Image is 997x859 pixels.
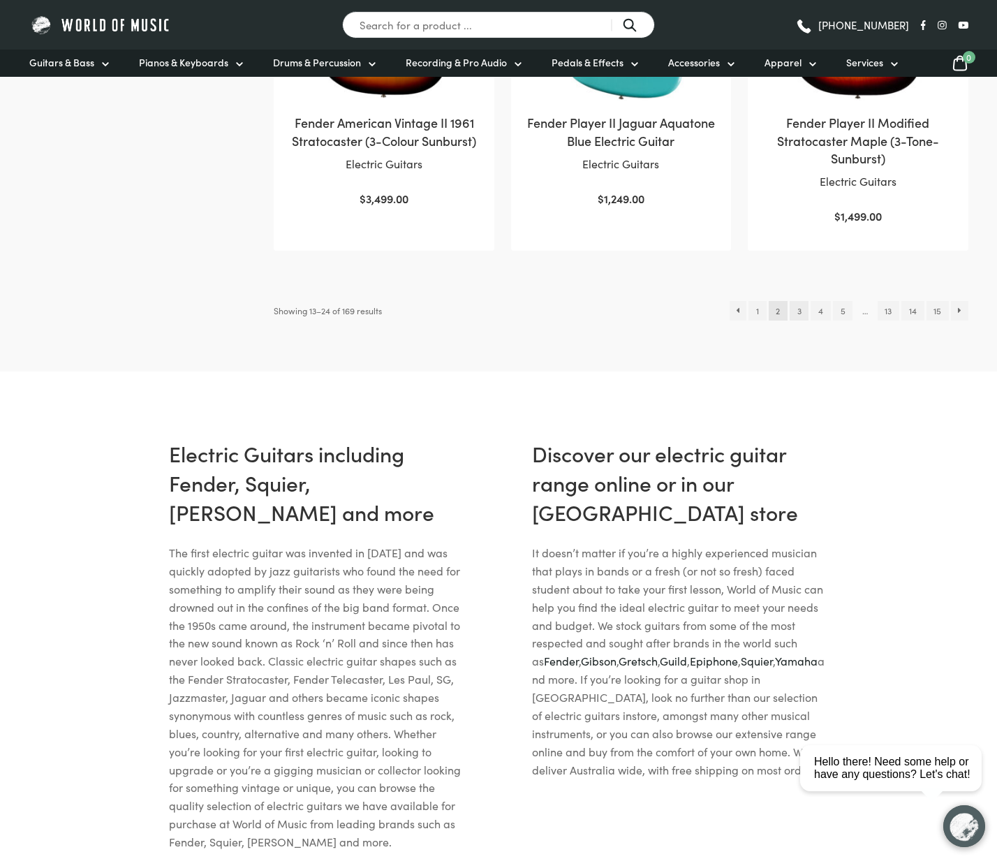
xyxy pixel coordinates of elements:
p: Electric Guitars [762,172,954,191]
span: [PHONE_NUMBER] [818,20,909,30]
a: [PHONE_NUMBER] [795,15,909,36]
span: Drums & Percussion [273,55,361,70]
span: Recording & Pro Audio [406,55,507,70]
a: Guild [660,653,687,668]
bdi: 3,499.00 [360,191,408,206]
span: $ [360,191,366,206]
a: Page 5 [833,301,852,321]
span: Guitars & Bass [29,55,94,70]
span: 0 [963,51,975,64]
p: Showing 13–24 of 169 results [274,301,382,321]
a: Page 1 [748,301,766,321]
span: $ [598,191,604,206]
a: Page 3 [790,301,808,321]
p: Electric Guitars [525,155,717,173]
a: Yamaha [775,653,818,668]
p: It doesn’t matter if you’re a highly experienced musician that plays in bands or a fresh (or not ... [532,544,828,779]
span: $ [834,208,841,223]
h2: Fender American Vintage II 1961 Stratocaster (3-Colour Sunburst) [288,114,480,149]
h2: Fender Player II Jaguar Aquatone Blue Electric Guitar [525,114,717,149]
h2: Electric Guitars including Fender, Squier, [PERSON_NAME] and more [169,439,465,527]
a: Gretsch [619,653,658,668]
p: The first electric guitar was invented in [DATE] and was quickly adopted by jazz guitarists who f... [169,544,465,851]
span: … [855,301,875,321]
a: Epiphone [690,653,738,668]
a: Squier [741,653,773,668]
span: Accessories [668,55,720,70]
span: Page 2 [769,301,788,321]
a: Page 14 [901,301,924,321]
h2: Discover our electric guitar range online or in our [GEOGRAPHIC_DATA] store [532,439,828,527]
bdi: 1,249.00 [598,191,644,206]
a: Page 13 [878,301,899,321]
a: Fender [544,653,579,668]
a: Page 4 [811,301,830,321]
span: Services [846,55,883,70]
a: Page 15 [926,301,949,321]
nav: Product Pagination [730,301,968,321]
a: Gibson [581,653,616,668]
span: Pedals & Effects [552,55,623,70]
iframe: Chat with our support team [795,705,997,859]
span: Apparel [765,55,802,70]
img: World of Music [29,14,172,36]
input: Search for a product ... [342,11,655,38]
a: → [951,301,968,321]
span: Pianos & Keyboards [139,55,228,70]
a: ← [730,301,747,321]
h2: Fender Player II Modified Stratocaster Maple (3-Tone-Sunburst) [762,114,954,167]
bdi: 1,499.00 [834,208,882,223]
p: Electric Guitars [288,155,480,173]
